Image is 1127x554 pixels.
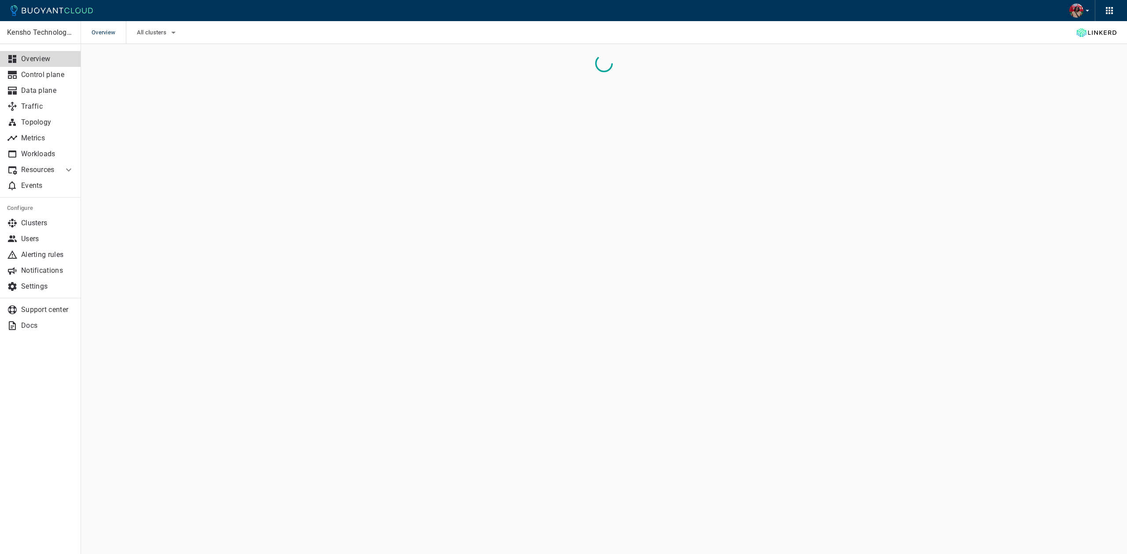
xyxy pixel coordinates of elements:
[1069,4,1083,18] img: Rayshard Thompson
[21,219,74,227] p: Clusters
[21,305,74,314] p: Support center
[137,29,168,36] span: All clusters
[137,26,179,39] button: All clusters
[21,102,74,111] p: Traffic
[21,165,56,174] p: Resources
[21,266,74,275] p: Notifications
[21,118,74,127] p: Topology
[21,250,74,259] p: Alerting rules
[92,21,126,44] span: Overview
[21,70,74,79] p: Control plane
[21,181,74,190] p: Events
[7,28,74,37] p: Kensho Technologies
[21,282,74,291] p: Settings
[21,235,74,243] p: Users
[7,205,74,212] h5: Configure
[21,86,74,95] p: Data plane
[21,321,74,330] p: Docs
[21,134,74,143] p: Metrics
[21,150,74,158] p: Workloads
[21,55,74,63] p: Overview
